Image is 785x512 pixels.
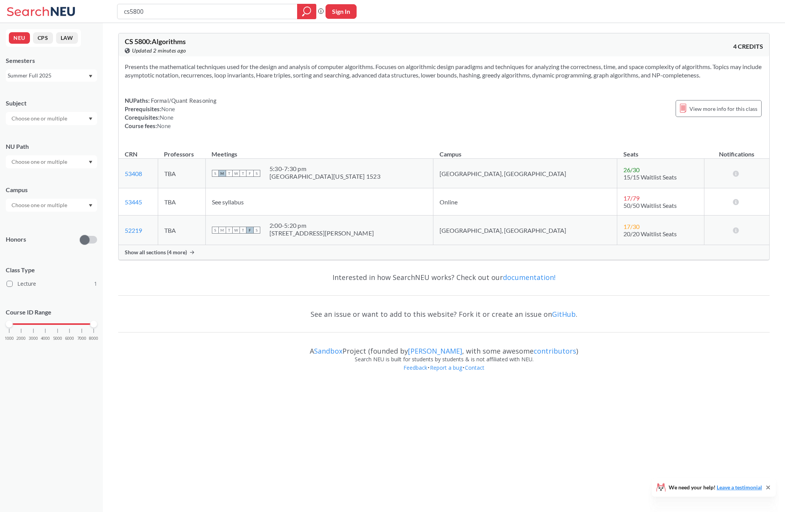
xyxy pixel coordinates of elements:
div: Show all sections (4 more) [119,245,769,260]
a: contributors [534,346,576,356]
span: T [226,170,233,177]
input: Choose one or multiple [8,157,72,166]
span: S [253,170,260,177]
span: 6000 [65,336,74,341]
div: CRN [125,150,137,158]
span: W [233,170,240,177]
div: • • [118,364,770,384]
span: 2000 [17,336,26,341]
span: F [246,170,253,177]
span: Updated 2 minutes ago [132,46,186,55]
span: None [157,122,171,129]
a: 52219 [125,227,142,234]
a: Leave a testimonial [717,484,762,491]
a: Sandbox [314,346,342,356]
div: Dropdown arrow [6,112,97,125]
th: Seats [617,142,704,159]
section: Presents the mathematical techniques used for the design and analysis of computer algorithms. Foc... [125,63,763,79]
svg: Dropdown arrow [89,161,93,164]
div: Search NEU is built for students by students & is not affiliated with NEU. [118,355,770,364]
td: Online [433,188,617,216]
svg: Dropdown arrow [89,204,93,207]
span: S [212,170,219,177]
div: 2:00 - 5:20 pm [269,222,374,229]
p: Honors [6,235,26,244]
svg: Dropdown arrow [89,117,93,120]
div: Dropdown arrow [6,155,97,168]
div: See an issue or want to add to this website? Fork it or create an issue on . [118,303,770,325]
div: Summer Full 2025Dropdown arrow [6,69,97,82]
span: 17 / 30 [623,223,640,230]
td: TBA [158,188,205,216]
span: 1000 [5,336,14,341]
span: 8000 [89,336,98,341]
input: Class, professor, course number, "phrase" [123,5,292,18]
span: View more info for this class [689,104,757,114]
span: 3000 [29,336,38,341]
p: Course ID Range [6,308,97,317]
span: 5000 [53,336,62,341]
span: T [240,170,246,177]
span: F [246,227,253,234]
td: TBA [158,159,205,188]
span: 4000 [41,336,50,341]
span: None [160,114,174,121]
a: Feedback [403,364,428,371]
div: 5:30 - 7:30 pm [269,165,380,173]
span: 17 / 79 [623,194,640,202]
div: magnifying glass [297,4,316,19]
span: 20/20 Waitlist Seats [623,230,677,237]
a: Contact [464,364,485,371]
span: 15/15 Waitlist Seats [623,173,677,181]
div: [GEOGRAPHIC_DATA][US_STATE] 1523 [269,173,380,180]
svg: Dropdown arrow [89,75,93,78]
div: A Project (founded by , with some awesome ) [118,340,770,355]
div: Summer Full 2025 [8,71,88,80]
a: GitHub [552,310,576,319]
span: S [212,227,219,234]
div: Semesters [6,56,97,65]
span: CS 5800 : Algorithms [125,37,186,46]
button: NEU [9,32,30,44]
div: Campus [6,186,97,194]
td: [GEOGRAPHIC_DATA], [GEOGRAPHIC_DATA] [433,216,617,245]
div: Dropdown arrow [6,199,97,212]
span: See syllabus [212,198,244,206]
span: S [253,227,260,234]
th: Meetings [205,142,433,159]
button: CPS [33,32,53,44]
svg: magnifying glass [302,6,311,17]
span: M [219,227,226,234]
div: NUPaths: Prerequisites: Corequisites: Course fees: [125,96,216,130]
span: Show all sections (4 more) [125,249,187,256]
a: [PERSON_NAME] [408,346,462,356]
th: Campus [433,142,617,159]
td: [GEOGRAPHIC_DATA], [GEOGRAPHIC_DATA] [433,159,617,188]
span: We need your help! [669,485,762,490]
a: 53445 [125,198,142,206]
span: Class Type [6,266,97,274]
div: Interested in how SearchNEU works? Check out our [118,266,770,288]
span: 7000 [77,336,86,341]
a: 53408 [125,170,142,177]
span: W [233,227,240,234]
th: Professors [158,142,205,159]
span: 26 / 30 [623,166,640,173]
input: Choose one or multiple [8,201,72,210]
div: [STREET_ADDRESS][PERSON_NAME] [269,229,374,237]
span: None [161,105,175,112]
span: 50/50 Waitlist Seats [623,202,677,209]
button: Sign In [326,4,357,19]
input: Choose one or multiple [8,114,72,123]
button: LAW [56,32,78,44]
span: 1 [94,280,97,288]
a: Report a bug [430,364,463,371]
span: T [240,227,246,234]
label: Lecture [7,279,97,289]
div: NU Path [6,142,97,151]
td: TBA [158,216,205,245]
span: Formal/Quant Reasoning [150,97,216,104]
th: Notifications [704,142,770,159]
span: 4 CREDITS [733,42,763,51]
span: T [226,227,233,234]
